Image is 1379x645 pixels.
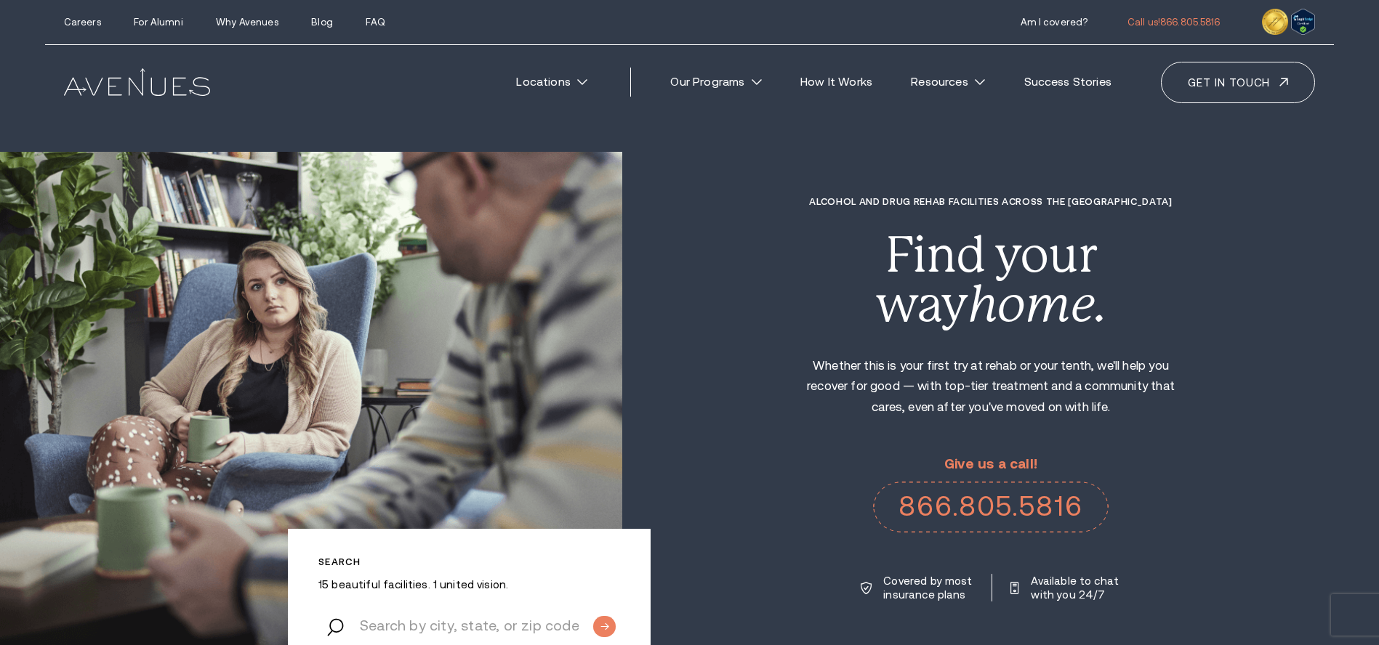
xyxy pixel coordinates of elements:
[792,196,1189,207] h1: Alcohol and Drug Rehab Facilities across the [GEOGRAPHIC_DATA]
[134,17,182,28] a: For Alumni
[64,17,101,28] a: Careers
[1291,13,1315,27] a: Verify LegitScript Approval for www.avenuesrecovery.com
[1031,574,1121,601] p: Available to chat with you 24/7
[1009,66,1126,98] a: Success Stories
[1010,574,1121,601] a: Available to chat with you 24/7
[786,66,888,98] a: How It Works
[968,275,1106,333] i: home.
[883,574,973,601] p: Covered by most insurance plans
[873,457,1109,472] p: Give us a call!
[873,482,1109,532] a: 866.805.5816
[861,574,973,601] a: Covered by most insurance plans
[1161,62,1315,103] a: Get in touch
[792,230,1189,330] div: Find your way
[318,577,620,591] p: 15 beautiful facilities. 1 united vision.
[502,66,603,98] a: Locations
[593,616,616,637] input: Submit
[1021,17,1088,28] a: Am I covered?
[311,17,333,28] a: Blog
[1160,17,1221,28] span: 866.805.5816
[792,356,1189,418] p: Whether this is your first try at rehab or your tenth, we'll help you recover for good — with top...
[896,66,1000,98] a: Resources
[318,556,620,567] p: Search
[366,17,385,28] a: FAQ
[1127,17,1221,28] a: Call us!866.805.5816
[1291,9,1315,35] img: Verify Approval for www.avenuesrecovery.com
[656,66,776,98] a: Our Programs
[216,17,278,28] a: Why Avenues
